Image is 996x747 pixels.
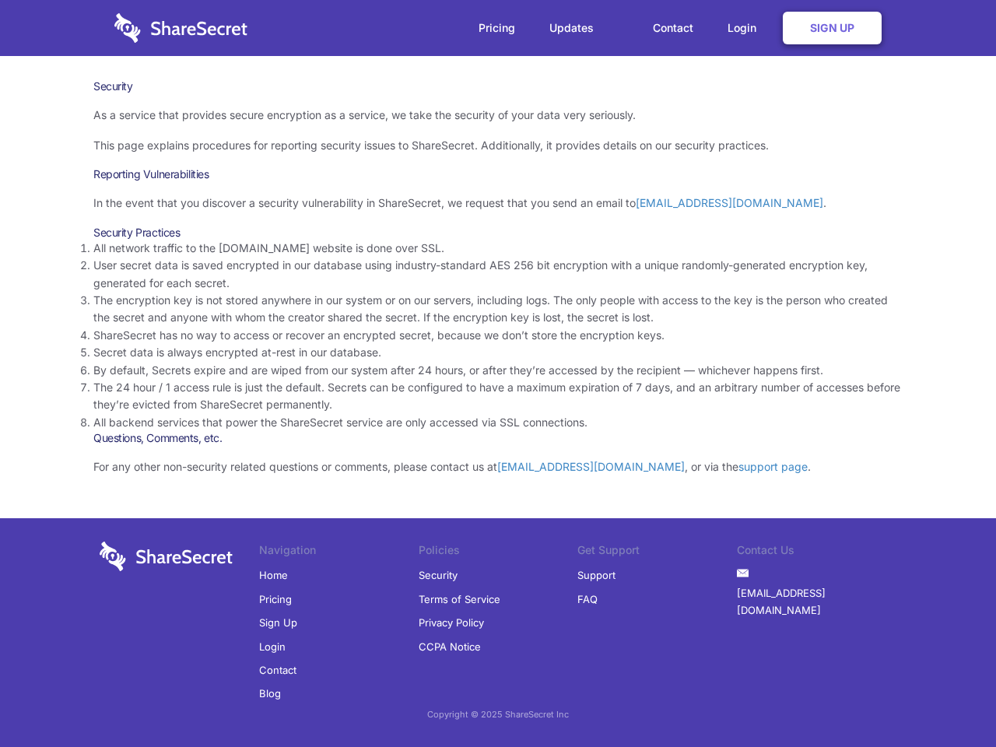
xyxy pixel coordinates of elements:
[93,167,903,181] h3: Reporting Vulnerabilities
[93,362,903,379] li: By default, Secrets expire and are wiped from our system after 24 hours, or after they’re accesse...
[419,563,458,587] a: Security
[100,542,233,571] img: logo-wordmark-white-trans-d4663122ce5f474addd5e946df7df03e33cb6a1c49d2221995e7729f52c070b2.svg
[783,12,882,44] a: Sign Up
[259,658,296,682] a: Contact
[712,4,780,52] a: Login
[93,292,903,327] li: The encryption key is not stored anywhere in our system or on our servers, including logs. The on...
[93,226,903,240] h3: Security Practices
[419,635,481,658] a: CCPA Notice
[497,460,685,473] a: [EMAIL_ADDRESS][DOMAIN_NAME]
[93,107,903,124] p: As a service that provides secure encryption as a service, we take the security of your data very...
[93,257,903,292] li: User secret data is saved encrypted in our database using industry-standard AES 256 bit encryptio...
[114,13,247,43] img: logo-wordmark-white-trans-d4663122ce5f474addd5e946df7df03e33cb6a1c49d2221995e7729f52c070b2.svg
[419,611,484,634] a: Privacy Policy
[419,542,578,563] li: Policies
[259,563,288,587] a: Home
[93,344,903,361] li: Secret data is always encrypted at-rest in our database.
[636,196,823,209] a: [EMAIL_ADDRESS][DOMAIN_NAME]
[463,4,531,52] a: Pricing
[93,240,903,257] li: All network traffic to the [DOMAIN_NAME] website is done over SSL.
[637,4,709,52] a: Contact
[93,137,903,154] p: This page explains procedures for reporting security issues to ShareSecret. Additionally, it prov...
[577,542,737,563] li: Get Support
[259,611,297,634] a: Sign Up
[259,635,286,658] a: Login
[259,587,292,611] a: Pricing
[577,563,615,587] a: Support
[259,682,281,705] a: Blog
[93,414,903,431] li: All backend services that power the ShareSecret service are only accessed via SSL connections.
[259,542,419,563] li: Navigation
[93,327,903,344] li: ShareSecret has no way to access or recover an encrypted secret, because we don’t store the encry...
[737,581,896,622] a: [EMAIL_ADDRESS][DOMAIN_NAME]
[577,587,598,611] a: FAQ
[738,460,808,473] a: support page
[93,431,903,445] h3: Questions, Comments, etc.
[419,587,500,611] a: Terms of Service
[93,195,903,212] p: In the event that you discover a security vulnerability in ShareSecret, we request that you send ...
[93,379,903,414] li: The 24 hour / 1 access rule is just the default. Secrets can be configured to have a maximum expi...
[93,79,903,93] h1: Security
[737,542,896,563] li: Contact Us
[93,458,903,475] p: For any other non-security related questions or comments, please contact us at , or via the .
